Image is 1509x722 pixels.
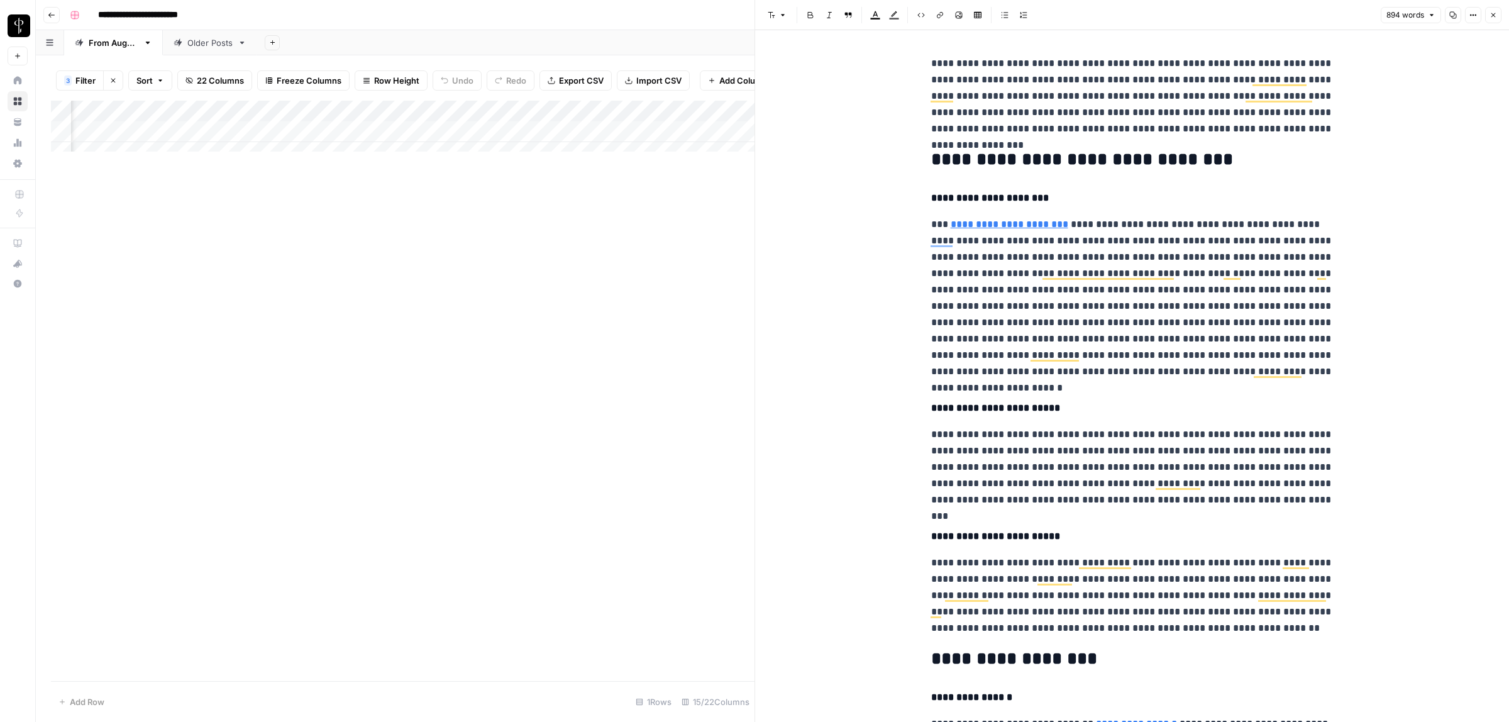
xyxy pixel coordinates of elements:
[8,91,28,111] a: Browse
[89,36,138,49] div: From [DATE]
[163,30,257,55] a: Older Posts
[66,75,70,86] span: 3
[8,253,28,274] button: What's new?
[277,74,341,87] span: Freeze Columns
[677,692,754,712] div: 15/22 Columns
[8,10,28,42] button: Workspace: LP Production Workloads
[177,70,252,91] button: 22 Columns
[631,692,677,712] div: 1 Rows
[8,14,30,37] img: LP Production Workloads Logo
[1381,7,1441,23] button: 894 words
[8,153,28,174] a: Settings
[487,70,534,91] button: Redo
[8,133,28,153] a: Usage
[128,70,172,91] button: Sort
[355,70,428,91] button: Row Height
[539,70,612,91] button: Export CSV
[1386,9,1424,21] span: 894 words
[56,70,103,91] button: 3Filter
[433,70,482,91] button: Undo
[700,70,776,91] button: Add Column
[374,74,419,87] span: Row Height
[187,36,233,49] div: Older Posts
[452,74,473,87] span: Undo
[136,74,153,87] span: Sort
[257,70,350,91] button: Freeze Columns
[70,696,104,708] span: Add Row
[8,70,28,91] a: Home
[64,30,163,55] a: From [DATE]
[64,75,72,86] div: 3
[719,74,768,87] span: Add Column
[8,274,28,294] button: Help + Support
[8,112,28,132] a: Your Data
[8,254,27,273] div: What's new?
[75,74,96,87] span: Filter
[51,692,112,712] button: Add Row
[197,74,244,87] span: 22 Columns
[559,74,604,87] span: Export CSV
[8,233,28,253] a: AirOps Academy
[636,74,682,87] span: Import CSV
[617,70,690,91] button: Import CSV
[506,74,526,87] span: Redo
